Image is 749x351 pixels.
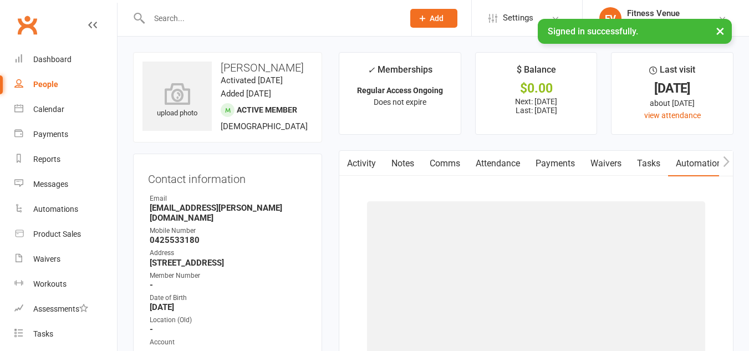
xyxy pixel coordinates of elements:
h3: Contact information [148,169,307,185]
a: Messages [14,172,117,197]
a: Automations [668,151,734,176]
h3: [PERSON_NAME] [142,62,313,74]
a: Dashboard [14,47,117,72]
a: Notes [384,151,422,176]
a: People [14,72,117,97]
strong: [EMAIL_ADDRESS][PERSON_NAME][DOMAIN_NAME] [150,203,307,223]
time: Activated [DATE] [221,75,283,85]
div: Date of Birth [150,293,307,303]
div: $ Balance [517,63,556,83]
div: $0.00 [486,83,587,94]
a: Calendar [14,97,117,122]
span: Active member [237,105,297,114]
a: Product Sales [14,222,117,247]
a: Tasks [629,151,668,176]
a: Activity [339,151,384,176]
a: Payments [14,122,117,147]
a: Waivers [583,151,629,176]
div: Calendar [33,105,64,114]
strong: [STREET_ADDRESS] [150,258,307,268]
input: Search... [146,11,396,26]
p: Next: [DATE] Last: [DATE] [486,97,587,115]
a: Attendance [468,151,528,176]
span: Does not expire [374,98,426,106]
div: Fitness Venue [627,8,718,18]
div: Automations [33,205,78,213]
div: [DATE] [621,83,723,94]
a: Reports [14,147,117,172]
div: Product Sales [33,230,81,238]
div: Last visit [649,63,695,83]
span: [DEMOGRAPHIC_DATA] [221,121,308,131]
strong: Regular Access Ongoing [357,86,443,95]
div: Memberships [368,63,432,83]
button: Add [410,9,457,28]
div: Assessments [33,304,88,313]
a: view attendance [644,111,701,120]
span: Signed in successfully. [548,26,638,37]
div: Workouts [33,279,67,288]
strong: - [150,324,307,334]
div: Payments [33,130,68,139]
strong: [DATE] [150,302,307,312]
div: Email [150,194,307,204]
a: Tasks [14,322,117,347]
div: Tasks [33,329,53,338]
i: ✓ [368,65,375,75]
a: Comms [422,151,468,176]
div: Location (Old) [150,315,307,325]
div: Fitness Venue Whitsunday [627,18,718,28]
div: Member Number [150,271,307,281]
div: upload photo [142,83,212,119]
strong: - [150,280,307,290]
a: Workouts [14,272,117,297]
a: Clubworx [13,11,41,39]
div: Address [150,248,307,258]
strong: 0425533180 [150,235,307,245]
div: Dashboard [33,55,72,64]
a: Waivers [14,247,117,272]
span: Settings [503,6,533,30]
div: Account [150,337,307,348]
a: Automations [14,197,117,222]
a: Assessments [14,297,117,322]
div: Reports [33,155,60,164]
button: × [710,19,730,43]
div: Mobile Number [150,226,307,236]
div: Messages [33,180,68,189]
div: Waivers [33,255,60,263]
a: Payments [528,151,583,176]
div: FV [599,7,621,29]
time: Added [DATE] [221,89,271,99]
div: People [33,80,58,89]
div: about [DATE] [621,97,723,109]
span: Add [430,14,444,23]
